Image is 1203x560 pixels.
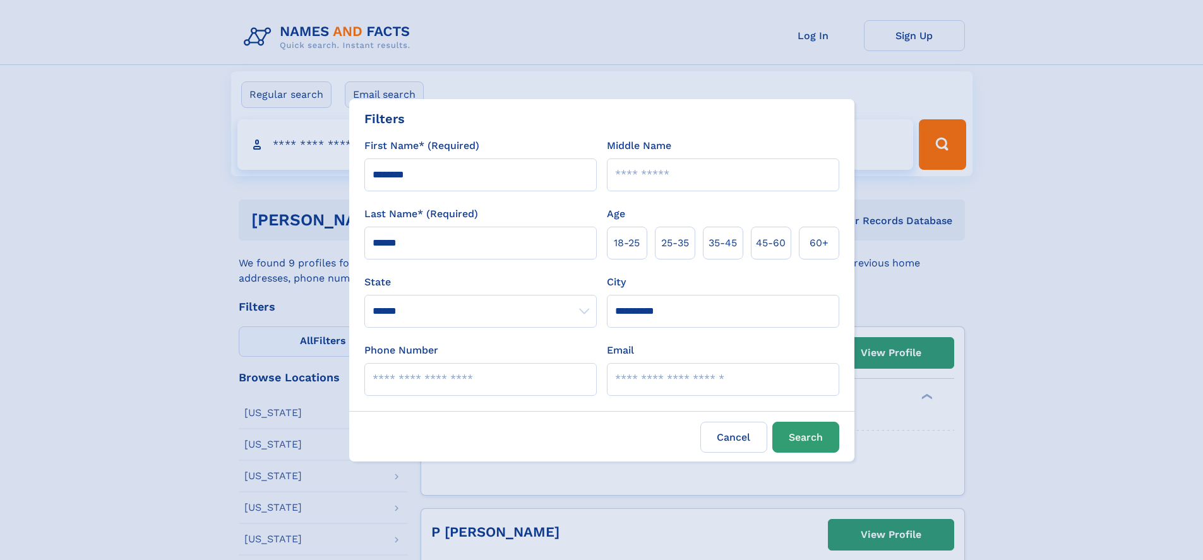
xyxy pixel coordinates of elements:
[607,275,626,290] label: City
[607,206,625,222] label: Age
[364,206,478,222] label: Last Name* (Required)
[364,343,438,358] label: Phone Number
[607,138,671,153] label: Middle Name
[364,138,479,153] label: First Name* (Required)
[700,422,767,453] label: Cancel
[614,235,640,251] span: 18‑25
[756,235,786,251] span: 45‑60
[364,109,405,128] div: Filters
[607,343,634,358] label: Email
[810,235,829,251] span: 60+
[661,235,689,251] span: 25‑35
[772,422,839,453] button: Search
[364,275,597,290] label: State
[709,235,737,251] span: 35‑45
